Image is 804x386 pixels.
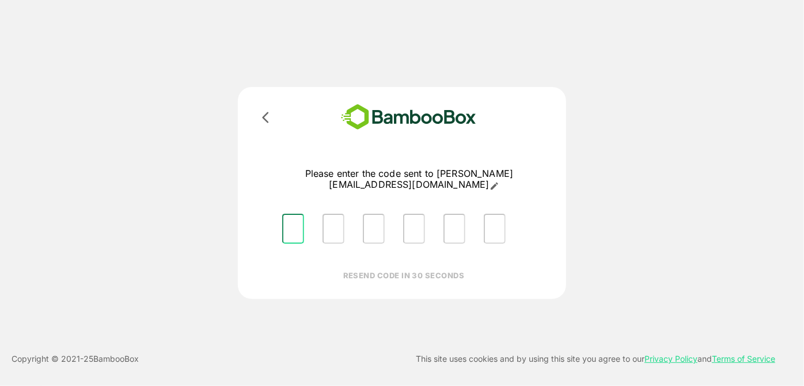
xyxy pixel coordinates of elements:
[403,214,425,244] input: Please enter OTP character 4
[443,214,465,244] input: Please enter OTP character 5
[416,352,775,366] p: This site uses cookies and by using this site you agree to our and
[644,354,697,364] a: Privacy Policy
[273,168,545,191] p: Please enter the code sent to [PERSON_NAME][EMAIL_ADDRESS][DOMAIN_NAME]
[484,214,506,244] input: Please enter OTP character 6
[323,214,344,244] input: Please enter OTP character 2
[282,214,304,244] input: Please enter OTP character 1
[363,214,385,244] input: Please enter OTP character 3
[324,101,493,134] img: bamboobox
[12,352,139,366] p: Copyright © 2021- 25 BambooBox
[712,354,775,364] a: Terms of Service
